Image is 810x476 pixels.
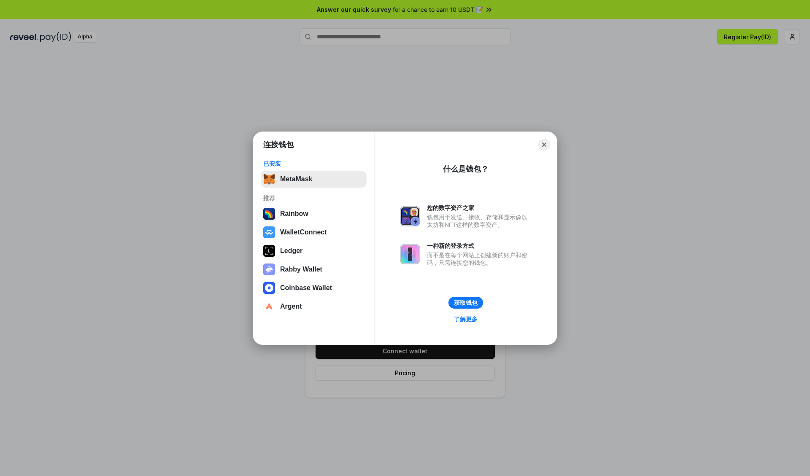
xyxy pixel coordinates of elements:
[261,224,367,241] button: WalletConnect
[443,164,489,174] div: 什么是钱包？
[263,301,275,312] img: svg+xml,%3Csvg%20width%3D%2228%22%20height%3D%2228%22%20viewBox%3D%220%200%2028%2028%22%20fill%3D...
[280,266,322,273] div: Rabby Wallet
[263,264,275,275] img: svg+xml,%3Csvg%20xmlns%3D%22http%3A%2F%2Fwww.w3.org%2F2000%2Fsvg%22%20fill%3D%22none%22%20viewBox...
[263,140,294,150] h1: 连接钱包
[280,284,332,292] div: Coinbase Wallet
[263,208,275,220] img: svg+xml,%3Csvg%20width%3D%22120%22%20height%3D%22120%22%20viewBox%3D%220%200%20120%20120%22%20fil...
[261,280,367,296] button: Coinbase Wallet
[427,213,532,229] div: 钱包用于发送、接收、存储和显示像以太坊和NFT这样的数字资产。
[263,226,275,238] img: svg+xml,%3Csvg%20width%3D%2228%22%20height%3D%2228%22%20viewBox%3D%220%200%2028%2028%22%20fill%3D...
[263,282,275,294] img: svg+xml,%3Csvg%20width%3D%2228%22%20height%3D%2228%22%20viewBox%3D%220%200%2028%2028%22%20fill%3D...
[280,247,302,255] div: Ledger
[263,160,364,167] div: 已安装
[261,298,367,315] button: Argent
[427,251,532,266] div: 而不是在每个网站上创建新的账户和密码，只需连接您的钱包。
[400,206,420,226] img: svg+xml,%3Csvg%20xmlns%3D%22http%3A%2F%2Fwww.w3.org%2F2000%2Fsvg%22%20fill%3D%22none%22%20viewBox...
[538,139,550,151] button: Close
[263,173,275,185] img: svg+xml,%3Csvg%20fill%3D%22none%22%20height%3D%2233%22%20viewBox%3D%220%200%2035%2033%22%20width%...
[261,205,367,222] button: Rainbow
[427,204,532,212] div: 您的数字资产之家
[261,242,367,259] button: Ledger
[400,244,420,264] img: svg+xml,%3Csvg%20xmlns%3D%22http%3A%2F%2Fwww.w3.org%2F2000%2Fsvg%22%20fill%3D%22none%22%20viewBox...
[261,171,367,188] button: MetaMask
[263,194,364,202] div: 推荐
[454,315,478,323] div: 了解更多
[449,314,483,325] a: 了解更多
[261,261,367,278] button: Rabby Wallet
[280,210,308,218] div: Rainbow
[454,299,478,307] div: 获取钱包
[427,242,532,250] div: 一种新的登录方式
[280,303,302,310] div: Argent
[280,229,327,236] div: WalletConnect
[263,245,275,257] img: svg+xml,%3Csvg%20xmlns%3D%22http%3A%2F%2Fwww.w3.org%2F2000%2Fsvg%22%20width%3D%2228%22%20height%3...
[280,175,312,183] div: MetaMask
[448,297,483,309] button: 获取钱包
